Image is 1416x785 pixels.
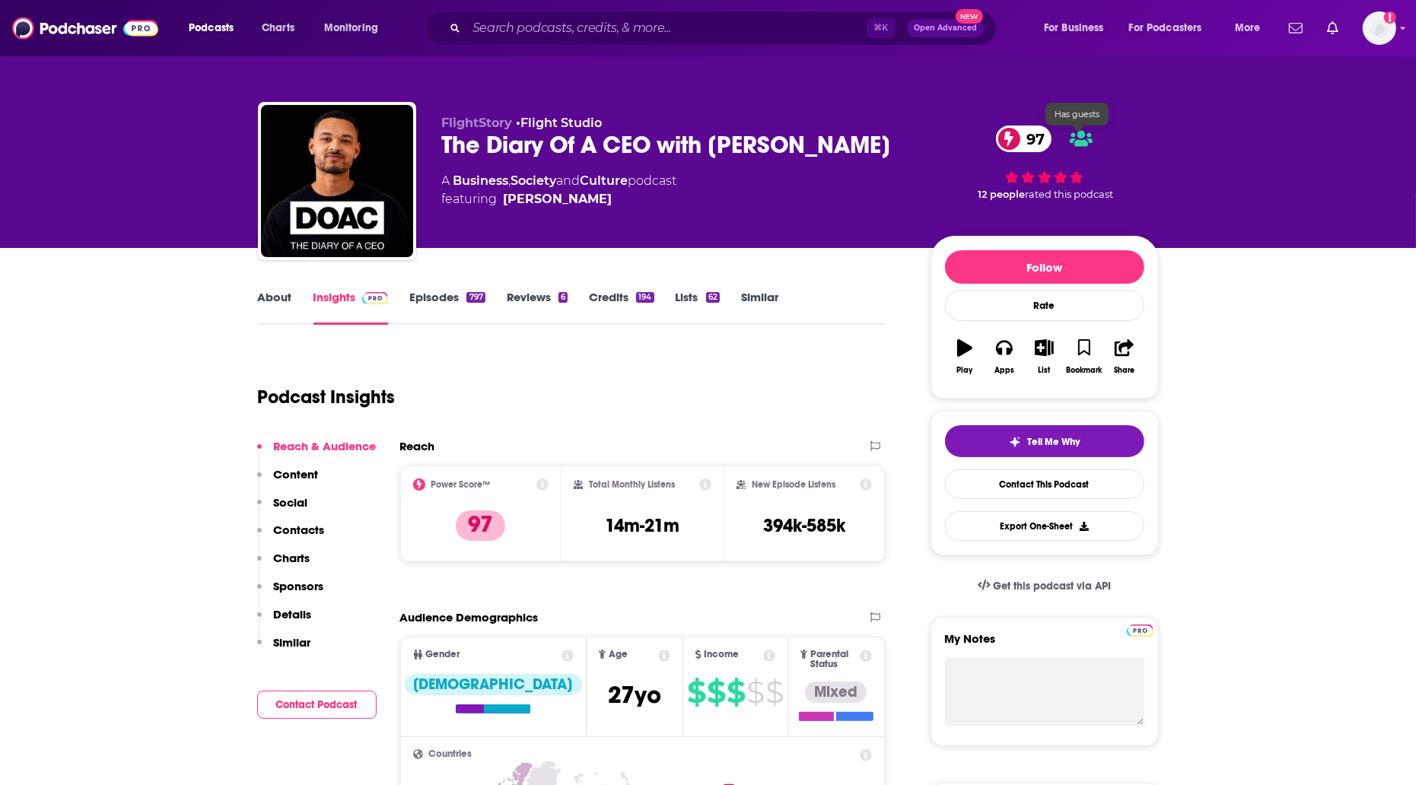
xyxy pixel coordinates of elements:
[810,650,858,669] span: Parental Status
[605,514,679,537] h3: 14m-21m
[504,190,613,208] a: [PERSON_NAME]
[589,290,654,325] a: Credits194
[400,439,435,453] h2: Reach
[466,16,867,40] input: Search podcasts, credits, & more...
[1033,16,1123,40] button: open menu
[705,650,740,659] span: Income
[609,650,628,659] span: Age
[581,173,628,188] a: Culture
[429,749,473,759] span: Countries
[466,292,485,303] div: 797
[313,16,398,40] button: open menu
[945,631,1144,658] label: My Notes
[257,551,310,579] button: Charts
[509,173,511,188] span: ,
[608,680,661,710] span: 27 yo
[274,607,312,621] p: Details
[257,635,311,663] button: Similar
[409,290,485,325] a: Episodes797
[274,439,377,453] p: Reach & Audience
[752,479,835,490] h2: New Episode Listens
[1025,189,1113,200] span: rated this podcast
[589,479,675,490] h2: Total Monthly Listens
[945,511,1144,541] button: Export One-Sheet
[507,290,568,325] a: Reviews6
[257,523,325,551] button: Contacts
[252,16,304,40] a: Charts
[324,17,378,39] span: Monitoring
[257,579,324,607] button: Sponsors
[1235,17,1261,39] span: More
[405,674,582,695] div: [DEMOGRAPHIC_DATA]
[1066,366,1102,375] div: Bookmark
[274,579,324,593] p: Sponsors
[557,173,581,188] span: and
[1321,15,1344,41] a: Show notifications dropdown
[257,439,377,467] button: Reach & Audience
[257,607,312,635] button: Details
[362,292,389,304] img: Podchaser Pro
[1283,15,1309,41] a: Show notifications dropdown
[178,16,253,40] button: open menu
[274,635,311,650] p: Similar
[1011,126,1052,152] span: 97
[257,691,377,719] button: Contact Podcast
[1064,329,1104,384] button: Bookmark
[907,19,984,37] button: Open AdvancedNew
[687,680,705,704] span: $
[1104,329,1144,384] button: Share
[956,366,972,375] div: Play
[765,680,783,704] span: $
[258,290,292,325] a: About
[707,680,725,704] span: $
[1045,103,1109,126] div: Has guests
[442,116,513,130] span: FlightStory
[1119,16,1224,40] button: open menu
[1027,436,1080,448] span: Tell Me Why
[511,173,557,188] a: Society
[994,366,1014,375] div: Apps
[1363,11,1396,45] span: Logged in as itang
[1127,622,1153,637] a: Pro website
[262,17,294,39] span: Charts
[741,290,778,325] a: Similar
[945,290,1144,321] div: Rate
[558,292,568,303] div: 6
[1024,329,1064,384] button: List
[274,495,308,510] p: Social
[426,650,460,659] span: Gender
[993,580,1111,593] span: Get this podcast via API
[945,329,985,384] button: Play
[521,116,603,130] a: Flight Studio
[261,105,413,257] img: The Diary Of A CEO with Steven Bartlett
[931,116,1159,210] div: 97 12 peoplerated this podcast
[189,17,234,39] span: Podcasts
[431,479,491,490] h2: Power Score™
[805,682,867,703] div: Mixed
[439,11,1011,46] div: Search podcasts, credits, & more...
[1009,436,1021,448] img: tell me why sparkle
[257,467,319,495] button: Content
[676,290,720,325] a: Lists62
[12,14,158,43] img: Podchaser - Follow, Share and Rate Podcasts
[400,610,539,625] h2: Audience Demographics
[456,510,505,541] p: 97
[442,172,677,208] div: A podcast
[763,514,845,537] h3: 394k-585k
[945,250,1144,284] button: Follow
[867,18,895,38] span: ⌘ K
[727,680,745,704] span: $
[1363,11,1396,45] img: User Profile
[746,680,764,704] span: $
[274,523,325,537] p: Contacts
[966,567,1124,605] a: Get this podcast via API
[442,190,677,208] span: featuring
[945,469,1144,499] a: Contact This Podcast
[1129,17,1202,39] span: For Podcasters
[1224,16,1280,40] button: open menu
[1363,11,1396,45] button: Show profile menu
[258,386,396,408] h1: Podcast Insights
[996,126,1052,152] a: 97
[978,189,1025,200] span: 12 people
